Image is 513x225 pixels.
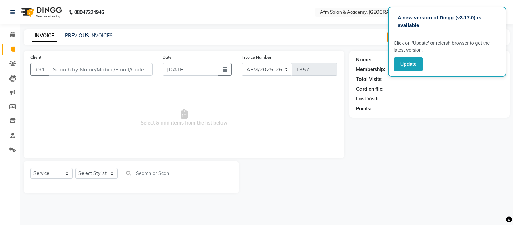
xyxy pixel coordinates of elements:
[32,30,57,42] a: INVOICE
[356,76,383,83] div: Total Visits:
[17,3,64,22] img: logo
[356,86,384,93] div: Card on file:
[49,63,153,76] input: Search by Name/Mobile/Email/Code
[30,54,41,60] label: Client
[30,84,337,152] span: Select & add items from the list below
[356,66,386,73] div: Membership:
[356,95,379,103] div: Last Visit:
[387,32,426,43] button: Create New
[163,54,172,60] label: Date
[394,57,423,71] button: Update
[394,40,500,54] p: Click on ‘Update’ or refersh browser to get the latest version.
[74,3,104,22] b: 08047224946
[65,32,113,39] a: PREVIOUS INVOICES
[356,105,371,112] div: Points:
[356,56,371,63] div: Name:
[30,63,49,76] button: +91
[398,14,496,29] p: A new version of Dingg (v3.17.0) is available
[242,54,271,60] label: Invoice Number
[123,168,232,178] input: Search or Scan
